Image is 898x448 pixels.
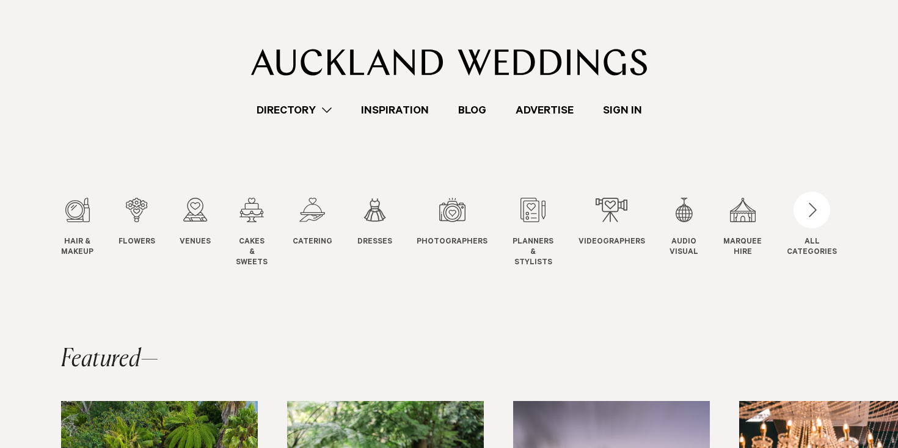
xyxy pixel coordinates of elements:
span: Audio Visual [670,237,698,258]
a: Dresses [357,198,392,248]
span: Marquee Hire [723,237,762,258]
a: Sign In [588,102,657,118]
swiper-slide: 2 / 12 [119,198,180,268]
swiper-slide: 6 / 12 [357,198,417,268]
a: Venues [180,198,211,248]
div: ALL CATEGORIES [787,237,837,258]
span: Cakes & Sweets [236,237,268,268]
h2: Featured [61,347,159,372]
img: Auckland Weddings Logo [251,49,648,76]
a: Hair & Makeup [61,198,93,258]
swiper-slide: 3 / 12 [180,198,235,268]
span: Flowers [119,237,155,248]
swiper-slide: 9 / 12 [579,198,670,268]
swiper-slide: 7 / 12 [417,198,512,268]
a: Marquee Hire [723,198,762,258]
a: Videographers [579,198,645,248]
swiper-slide: 11 / 12 [723,198,786,268]
span: Hair & Makeup [61,237,93,258]
span: Photographers [417,237,487,248]
a: Planners & Stylists [513,198,553,268]
span: Videographers [579,237,645,248]
a: Photographers [417,198,487,248]
a: Audio Visual [670,198,698,258]
button: ALLCATEGORIES [787,198,837,255]
swiper-slide: 8 / 12 [513,198,578,268]
a: Advertise [501,102,588,118]
a: Blog [444,102,501,118]
span: Planners & Stylists [513,237,553,268]
a: Directory [242,102,346,118]
a: Catering [293,198,332,248]
a: Flowers [119,198,155,248]
span: Catering [293,237,332,248]
swiper-slide: 1 / 12 [61,198,118,268]
swiper-slide: 4 / 12 [236,198,292,268]
a: Cakes & Sweets [236,198,268,268]
span: Venues [180,237,211,248]
a: Inspiration [346,102,444,118]
swiper-slide: 10 / 12 [670,198,723,268]
swiper-slide: 5 / 12 [293,198,357,268]
span: Dresses [357,237,392,248]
